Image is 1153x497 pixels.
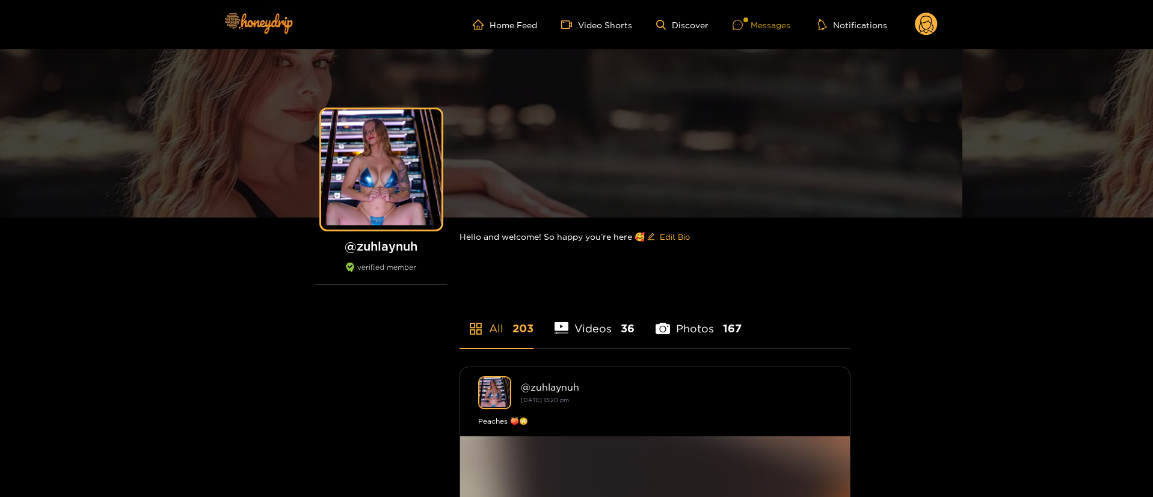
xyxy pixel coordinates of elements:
a: Discover [656,20,709,30]
div: @ zuhlaynuh [521,382,832,392]
button: editEdit Bio [645,227,692,246]
li: Videos [555,294,635,348]
span: 167 [723,321,742,336]
a: Home Feed [473,19,537,30]
span: Edit Bio [660,231,690,243]
div: Hello and welcome! So happy you’re here 🥰 [460,218,850,256]
li: All [460,294,533,348]
span: video-camera [561,19,578,30]
div: Peaches 🍑😳 [478,415,832,427]
h1: @ zuhlaynuh [315,239,447,254]
img: zuhlaynuh [478,376,511,409]
li: Photos [656,294,742,348]
button: Notifications [814,19,891,31]
small: [DATE] 13:20 pm [521,397,569,403]
div: verified member [315,263,447,285]
a: Video Shorts [561,19,632,30]
div: Messages [733,18,790,32]
span: 203 [512,321,533,336]
span: appstore [469,322,483,336]
span: edit [647,233,655,242]
span: home [473,19,490,30]
span: 36 [621,321,635,336]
